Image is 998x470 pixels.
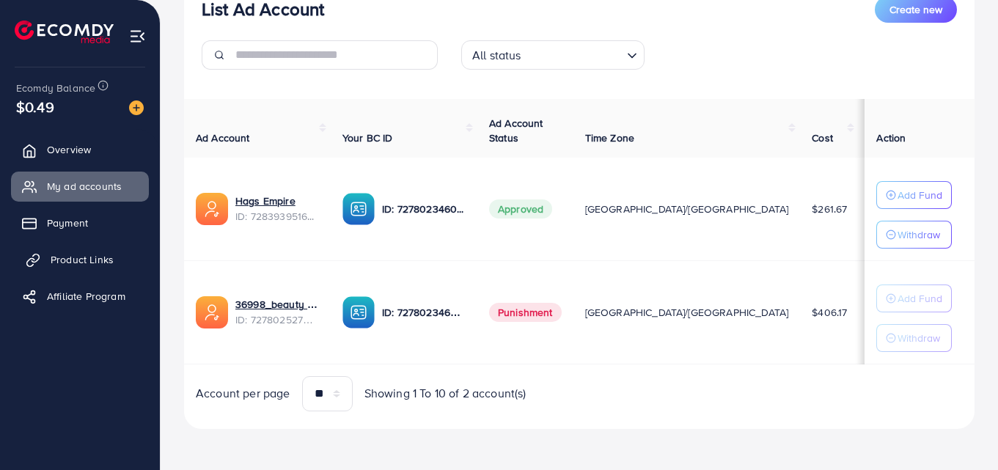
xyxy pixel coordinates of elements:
span: $0.49 [16,96,54,117]
p: Withdraw [898,226,940,243]
p: ID: 7278023460230660097 [382,200,466,218]
span: Cost [812,131,833,145]
a: Payment [11,208,149,238]
button: Withdraw [876,221,952,249]
a: Product Links [11,245,149,274]
span: [GEOGRAPHIC_DATA]/[GEOGRAPHIC_DATA] [585,202,789,216]
a: 36998_beauty master_1694547352106 [235,297,319,312]
div: Search for option [461,40,645,70]
div: <span class='underline'>36998_beauty master_1694547352106</span></br>7278025278469963777 [235,297,319,327]
span: Create new [889,2,942,17]
button: Add Fund [876,181,952,209]
span: Ad Account Status [489,116,543,145]
img: ic-ba-acc.ded83a64.svg [342,193,375,225]
input: Search for option [526,42,621,66]
a: Hags Empire [235,194,296,208]
iframe: Chat [936,404,987,459]
span: Showing 1 To 10 of 2 account(s) [364,385,526,402]
img: ic-ads-acc.e4c84228.svg [196,193,228,225]
span: Punishment [489,303,562,322]
img: logo [15,21,114,43]
span: $406.17 [812,305,847,320]
img: image [129,100,144,115]
span: ID: 7278025278469963777 [235,312,319,327]
span: $261.67 [812,202,847,216]
span: Payment [47,216,88,230]
span: Account per page [196,385,290,402]
p: ID: 7278023460230660097 [382,304,466,321]
span: Action [876,131,906,145]
p: Withdraw [898,329,940,347]
button: Add Fund [876,284,952,312]
span: Ad Account [196,131,250,145]
p: Add Fund [898,186,942,204]
span: All status [469,45,524,66]
img: ic-ads-acc.e4c84228.svg [196,296,228,328]
a: My ad accounts [11,172,149,201]
button: Withdraw [876,324,952,352]
span: Affiliate Program [47,289,125,304]
img: menu [129,28,146,45]
p: Add Fund [898,290,942,307]
span: Approved [489,199,552,219]
span: Overview [47,142,91,157]
a: Affiliate Program [11,282,149,311]
span: Your BC ID [342,131,393,145]
span: My ad accounts [47,179,122,194]
span: Time Zone [585,131,634,145]
span: Product Links [51,252,114,267]
a: Overview [11,135,149,164]
div: <span class='underline'>Hags Empire </span></br>7283939516858171393 [235,194,319,224]
span: Ecomdy Balance [16,81,95,95]
span: [GEOGRAPHIC_DATA]/[GEOGRAPHIC_DATA] [585,305,789,320]
span: ID: 7283939516858171393 [235,209,319,224]
img: ic-ba-acc.ded83a64.svg [342,296,375,328]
